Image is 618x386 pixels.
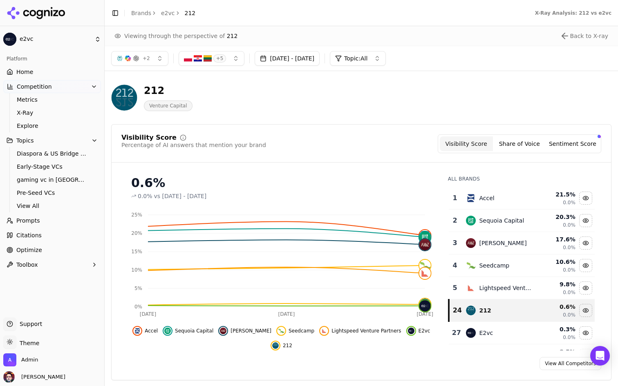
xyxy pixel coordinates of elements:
[479,329,493,337] div: E2vc
[579,259,592,272] button: Hide seedcamp data
[16,246,42,254] span: Optimize
[540,357,601,370] a: View All Competitors
[134,328,141,334] img: accel
[3,371,65,383] button: Open user button
[479,261,509,270] div: Seedcamp
[17,109,88,117] span: X-Ray
[466,193,476,203] img: accel
[3,229,101,242] a: Citations
[408,328,414,334] img: e2vc
[449,344,595,367] tr: 8.5%Show bessemer venture partners data
[538,348,575,356] div: 8.5 %
[466,238,476,248] img: andreessen horowitz
[452,328,458,338] div: 27
[185,9,196,17] span: 212
[419,232,431,243] img: sequoia capital
[278,311,295,317] tspan: [DATE]
[449,232,595,254] tr: 3andreessen horowitz[PERSON_NAME]17.6%0.0%Hide andreessen horowitz data
[134,304,142,310] tspan: 0%
[3,134,101,147] button: Topics
[406,326,430,336] button: Hide e2vc data
[194,54,202,62] img: HR
[17,202,88,210] span: View All
[452,283,458,293] div: 5
[344,54,367,62] span: Topic: All
[276,326,314,336] button: Hide seedcamp data
[3,258,101,271] button: Toolbox
[13,174,91,185] a: gaming vc in [GEOGRAPHIC_DATA]
[17,189,88,197] span: Pre-Seed VCs
[579,326,592,339] button: Hide e2vc data
[466,306,476,315] img: 212
[579,349,592,362] button: Show bessemer venture partners data
[538,258,575,266] div: 10.6 %
[453,306,458,315] div: 24
[449,277,595,299] tr: 5lightspeed venture partnersLightspeed Venture Partners9.8%0.0%Hide lightspeed venture partners data
[140,311,157,317] tspan: [DATE]
[3,80,101,93] button: Competition
[449,210,595,232] tr: 2sequoia capitalSequoia Capital20.3%0.0%Hide sequoia capital data
[419,260,431,271] img: seedcamp
[175,328,213,334] span: Sequoia Capital
[466,283,476,293] img: lightspeed venture partners
[16,136,34,145] span: Topics
[143,55,150,62] span: + 2
[3,65,101,78] a: Home
[538,325,575,333] div: 0.3 %
[144,100,193,111] span: Venture Capital
[3,52,101,65] div: Platform
[3,353,16,366] img: Admin
[16,231,42,239] span: Citations
[213,54,226,62] span: + 5
[3,371,15,383] img: Deniz Ozcan
[419,299,431,310] img: 212
[3,353,38,366] button: Open organization switcher
[579,192,592,205] button: Hide accel data
[449,299,595,322] tr: 242122120.6%0.0%Hide 212 data
[563,222,575,228] span: 0.0%
[546,136,599,151] button: Sentiment Score
[121,141,266,149] div: Percentage of AI answers that mention your brand
[466,261,476,270] img: seedcamp
[131,249,142,254] tspan: 15%
[419,230,431,241] img: accel
[563,244,575,251] span: 0.0%
[18,373,65,381] span: [PERSON_NAME]
[3,33,16,46] img: e2vc
[131,267,142,273] tspan: 10%
[416,311,433,317] tspan: [DATE]
[131,176,432,190] div: 0.6%
[3,243,101,257] a: Optimize
[452,216,458,225] div: 2
[121,134,177,141] div: Visibility Score
[272,342,279,349] img: 212
[563,334,575,341] span: 0.0%
[449,254,595,277] tr: 4seedcampSeedcamp10.6%0.0%Hide seedcamp data
[466,328,476,338] img: e2vc
[13,94,91,105] a: Metrics
[479,194,494,202] div: Accel
[419,239,431,250] img: andreessen horowitz
[20,36,91,43] span: e2vc
[17,122,88,130] span: Explore
[111,85,137,111] img: 212
[16,68,33,76] span: Home
[440,136,493,151] button: Visibility Score
[579,281,592,295] button: Hide lightspeed venture partners data
[16,261,38,269] span: Toolbox
[13,120,91,132] a: Explore
[17,149,88,158] span: Diaspora & US Bridge VCs
[493,136,546,151] button: Share of Voice
[21,356,38,364] span: Admin
[3,214,101,227] a: Prompts
[204,54,212,62] img: LT
[164,328,171,334] img: sequoia capital
[479,239,526,247] div: [PERSON_NAME]
[538,235,575,243] div: 17.6 %
[538,303,575,311] div: 0.6 %
[218,326,271,336] button: Hide andreessen horowitz data
[154,192,207,200] span: vs [DATE] - [DATE]
[283,342,292,349] span: 212
[579,304,592,317] button: Hide 212 data
[131,230,142,236] tspan: 20%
